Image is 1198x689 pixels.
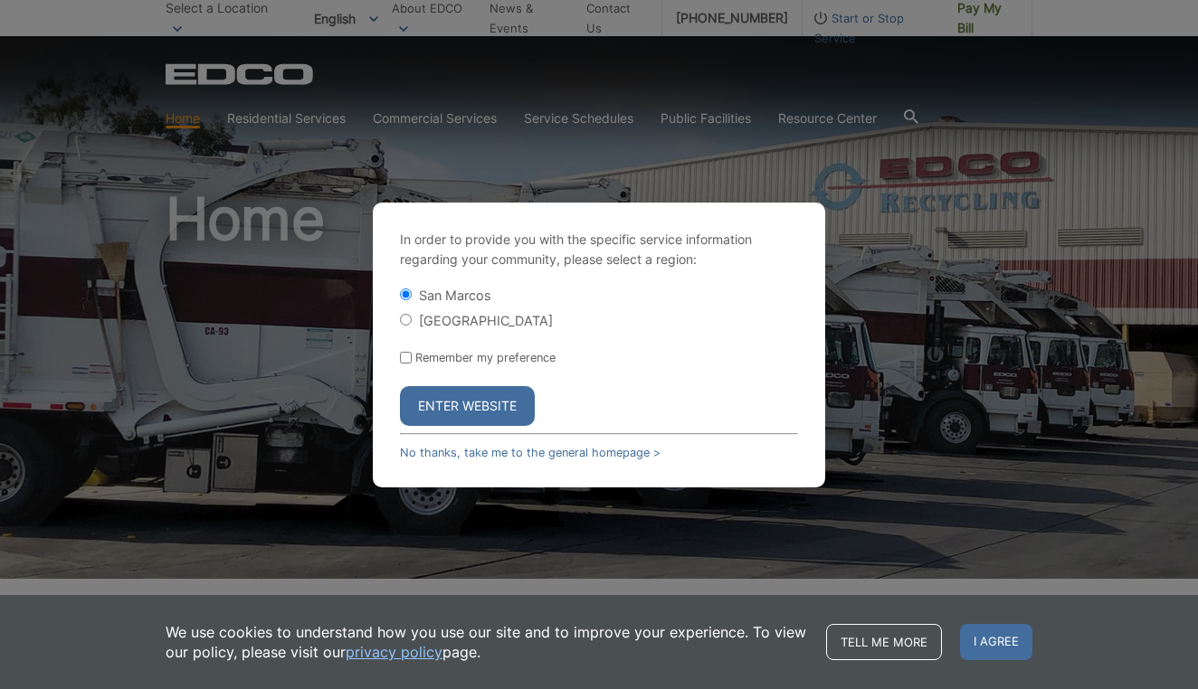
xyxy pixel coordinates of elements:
[826,624,942,660] a: Tell me more
[400,230,798,269] p: In order to provide you with the specific service information regarding your community, please se...
[419,288,491,303] label: San Marcos
[419,313,553,328] label: [GEOGRAPHIC_DATA]
[346,642,442,662] a: privacy policy
[400,386,535,426] button: Enter Website
[166,622,808,662] p: We use cookies to understand how you use our site and to improve your experience. To view our pol...
[400,446,661,459] a: No thanks, take me to the general homepage >
[415,351,556,364] label: Remember my preference
[960,624,1032,660] span: I agree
